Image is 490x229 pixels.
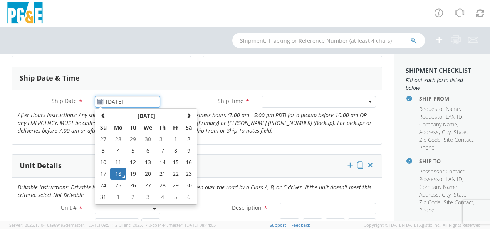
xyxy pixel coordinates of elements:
a: Feedback [291,222,310,228]
i: After Hours Instructions: Any shipment request submitted after normal business hours (7:00 am - 5... [18,111,372,134]
td: 4 [156,191,169,203]
th: Sa [182,122,195,133]
li: , [419,183,458,191]
span: Weight [59,219,77,227]
td: 24 [97,180,110,191]
span: master, [DATE] 09:51:12 [70,222,117,228]
span: Site Contact [444,199,473,206]
td: 1 [110,191,126,203]
span: City [442,128,451,136]
span: Phone [419,206,435,214]
td: 29 [126,133,140,145]
td: 9 [182,145,195,157]
td: 12 [126,157,140,168]
a: Support [270,222,286,228]
h4: Ship To [419,158,478,164]
h3: Ship Date & Time [20,74,80,82]
span: Fill out each form listed below [406,76,478,92]
td: 6 [182,191,195,203]
span: Company Name [419,183,457,190]
th: Fr [169,122,183,133]
img: pge-logo-06675f144f4cfa6a6814.png [6,2,44,25]
span: Possessor Contact [419,168,465,175]
span: Site Contact [444,136,473,143]
span: Zip Code [419,199,441,206]
li: , [419,191,440,199]
td: 18 [110,168,126,180]
td: 30 [182,180,195,191]
td: 13 [140,157,156,168]
td: 29 [169,180,183,191]
span: City [442,191,451,198]
td: 3 [97,145,110,157]
td: 7 [156,145,169,157]
td: 10 [97,157,110,168]
td: 20 [140,168,156,180]
span: State [454,128,467,136]
li: , [442,191,452,199]
li: , [454,128,468,136]
td: 21 [156,168,169,180]
td: 2 [182,133,195,145]
td: 11 [110,157,126,168]
td: 30 [140,133,156,145]
span: Description [232,204,262,211]
span: Client: 2025.17.0-cb14447 [119,222,216,228]
td: 5 [169,191,183,203]
li: , [444,136,475,144]
li: , [442,128,452,136]
td: 15 [169,157,183,168]
td: 1 [169,133,183,145]
span: Requestor Name [419,105,460,113]
td: 3 [140,191,156,203]
span: Ship Time [218,97,243,104]
td: 19 [126,168,140,180]
td: 6 [140,145,156,157]
td: 4 [110,145,126,157]
td: 25 [110,180,126,191]
span: Ship Date [52,97,77,104]
th: We [140,122,156,133]
span: Unit # [61,204,77,211]
td: 28 [110,133,126,145]
li: , [419,128,440,136]
span: State [454,191,467,198]
td: 16 [182,157,195,168]
li: , [419,136,442,144]
li: , [419,175,463,183]
th: Select Month [110,110,182,122]
h4: Ship From [419,96,478,101]
td: 23 [182,168,195,180]
span: master, [DATE] 08:44:05 [169,222,216,228]
input: Shipment, Tracking or Reference Number (at least 4 chars) [232,33,425,48]
span: Next Month [186,113,191,118]
th: Su [97,122,110,133]
td: 5 [126,145,140,157]
span: Dimensions [231,219,262,227]
span: Zip Code [419,136,441,143]
span: Previous Month [101,113,106,118]
th: Tu [126,122,140,133]
h3: Unit Details [20,162,62,170]
td: 27 [140,180,156,191]
span: Company Name [419,121,457,128]
td: 31 [97,191,110,203]
li: , [444,199,475,206]
li: , [454,191,468,199]
span: Address [419,128,439,136]
td: 28 [156,180,169,191]
li: , [419,199,442,206]
td: 17 [97,168,110,180]
td: 22 [169,168,183,180]
td: 27 [97,133,110,145]
th: Th [156,122,169,133]
span: Requestor LAN ID [419,113,462,120]
span: Copyright © [DATE]-[DATE] Agistix Inc., All Rights Reserved [364,222,481,228]
td: 2 [126,191,140,203]
td: 14 [156,157,169,168]
li: , [419,113,463,121]
li: , [419,168,466,175]
td: 26 [126,180,140,191]
span: Server: 2025.17.0-16a969492de [9,222,117,228]
th: Mo [110,122,126,133]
